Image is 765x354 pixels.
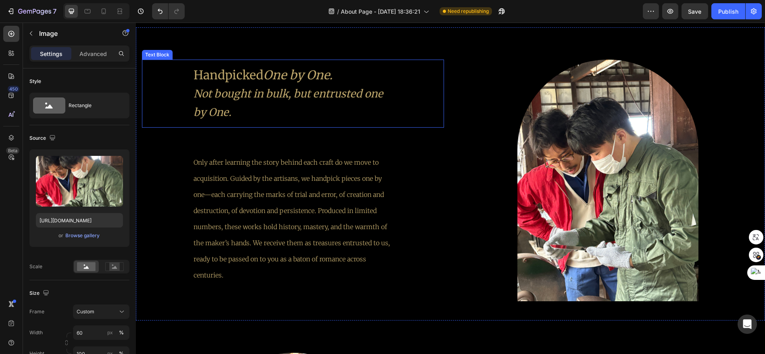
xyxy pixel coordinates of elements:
label: Width [29,329,43,336]
img: preview-image [36,156,123,207]
span: Custom [77,308,94,315]
div: Undo/Redo [152,3,185,19]
p: Advanced [79,50,107,58]
iframe: Design area [136,23,765,354]
button: px [117,328,126,337]
button: Publish [711,3,745,19]
div: Rectangle [69,96,118,115]
span: or [59,231,64,240]
div: Publish [718,7,738,16]
div: Style [29,78,41,85]
label: Frame [29,308,44,315]
p: 7 [53,6,56,16]
button: Save [682,3,708,19]
div: Size [29,288,51,299]
span: Need republishing [448,8,489,15]
span: / [337,7,339,16]
img: gempages_561744352058016960-e6806cc5-65df-4a51-a041-2e391ad487b1.jpg [381,37,563,279]
input: https://example.com/image.jpg [36,213,123,228]
button: % [105,328,115,337]
div: Scale [29,263,42,270]
div: px [107,329,113,336]
div: Open Intercom Messenger [738,315,757,334]
input: px% [73,325,129,340]
div: % [119,329,124,336]
span: About Page - [DATE] 18:36:21 [341,7,420,16]
button: Browse gallery [65,232,100,240]
span: Save [688,8,702,15]
button: Custom [73,304,129,319]
div: Beta [6,147,19,154]
p: Settings [40,50,63,58]
button: 7 [3,3,60,19]
p: Image [39,29,108,38]
div: Browse gallery [66,232,100,239]
div: 450 [8,86,19,92]
div: Source [29,133,57,144]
